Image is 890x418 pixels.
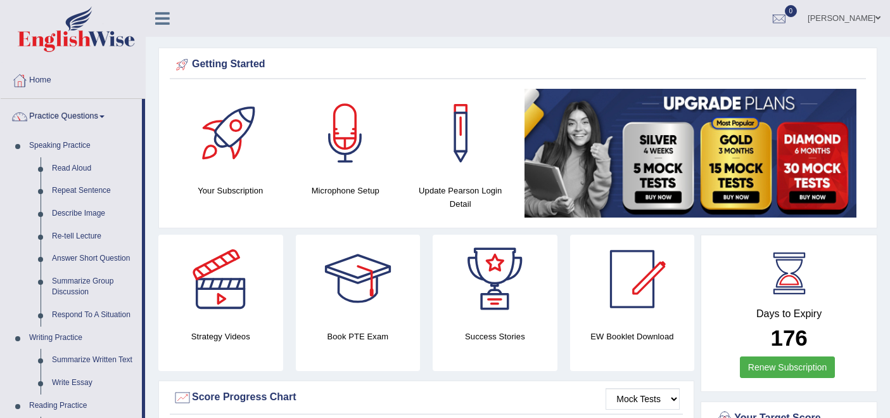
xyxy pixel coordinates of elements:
a: Home [1,63,145,95]
a: Write Essay [46,372,142,395]
h4: Your Subscription [179,184,282,197]
a: Summarize Written Text [46,349,142,372]
img: small5.jpg [524,89,857,218]
a: Reading Practice [23,395,142,417]
a: Describe Image [46,202,142,225]
a: Summarize Group Discussion [46,270,142,304]
a: Read Aloud [46,157,142,180]
a: Answer Short Question [46,247,142,270]
div: Score Progress Chart [173,388,680,407]
b: 176 [770,325,807,350]
h4: Update Pearson Login Detail [409,184,512,211]
h4: Strategy Videos [158,330,283,343]
h4: Days to Expiry [715,308,863,320]
a: Renew Subscription [740,356,836,378]
div: Getting Started [173,55,863,74]
h4: Microphone Setup [295,184,397,197]
a: Speaking Practice [23,134,142,157]
h4: Success Stories [433,330,557,343]
a: Writing Practice [23,327,142,349]
span: 0 [785,5,798,17]
a: Repeat Sentence [46,180,142,202]
h4: EW Booklet Download [570,330,695,343]
h4: Book PTE Exam [296,330,421,343]
a: Re-tell Lecture [46,225,142,248]
a: Practice Questions [1,99,142,131]
a: Respond To A Situation [46,304,142,327]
